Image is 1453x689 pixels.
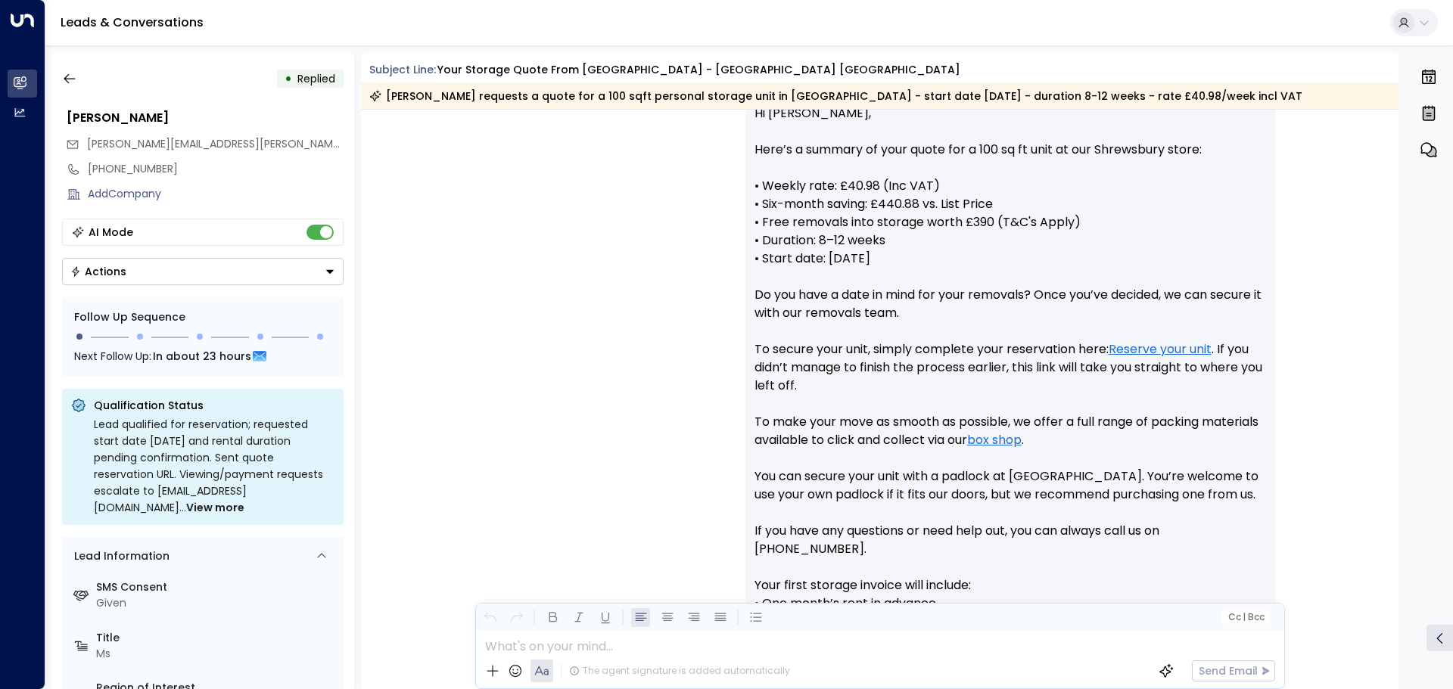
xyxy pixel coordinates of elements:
button: Redo [507,608,526,627]
div: [PHONE_NUMBER] [88,161,344,177]
button: Actions [62,258,344,285]
div: • [285,65,292,92]
span: [PERSON_NAME][EMAIL_ADDRESS][PERSON_NAME][DOMAIN_NAME] [87,136,428,151]
div: Ms [96,646,338,662]
label: Title [96,630,338,646]
span: View more [186,499,244,516]
span: In about 23 hours [153,348,251,365]
div: The agent signature is added automatically [569,664,790,678]
div: Lead Information [69,548,170,564]
div: [PERSON_NAME] [67,109,344,127]
div: Button group with a nested menu [62,258,344,285]
button: Cc|Bcc [1221,610,1270,625]
div: AI Mode [89,225,133,240]
div: Your storage quote from [GEOGRAPHIC_DATA] - [GEOGRAPHIC_DATA] [GEOGRAPHIC_DATA] [437,62,960,78]
span: sally.e.hannigan@outlook.com [87,136,344,152]
p: Qualification Status [94,398,334,413]
div: AddCompany [88,186,344,202]
label: SMS Consent [96,579,338,595]
div: Next Follow Up: [74,348,331,365]
a: Leads & Conversations [61,14,204,31]
span: | [1243,612,1246,622]
div: Actions [70,265,126,278]
span: Subject Line: [369,62,436,77]
div: Follow Up Sequence [74,309,331,325]
a: box shop [967,431,1022,449]
span: Replied [297,71,335,86]
button: Undo [481,608,499,627]
div: Given [96,595,338,611]
div: [PERSON_NAME] requests a quote for a 100 sqft personal storage unit in [GEOGRAPHIC_DATA] - start ... [369,88,1302,104]
span: Cc Bcc [1227,612,1264,622]
div: Lead qualified for reservation; requested start date [DATE] and rental duration pending confirmat... [94,416,334,516]
a: Reserve your unit [1109,340,1212,358]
